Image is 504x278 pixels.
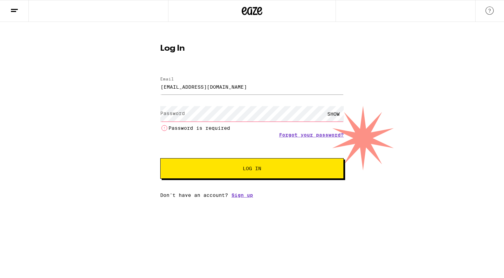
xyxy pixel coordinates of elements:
[243,166,261,171] span: Log In
[160,192,344,198] div: Don't have an account?
[160,111,185,116] label: Password
[323,106,344,122] div: SHOW
[160,77,174,81] label: Email
[279,132,344,138] a: Forgot your password?
[231,192,253,198] a: Sign up
[160,158,344,179] button: Log In
[160,124,344,132] li: Password is required
[160,79,344,94] input: Email
[4,5,49,10] span: Hi. Need any help?
[160,45,344,53] h1: Log In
